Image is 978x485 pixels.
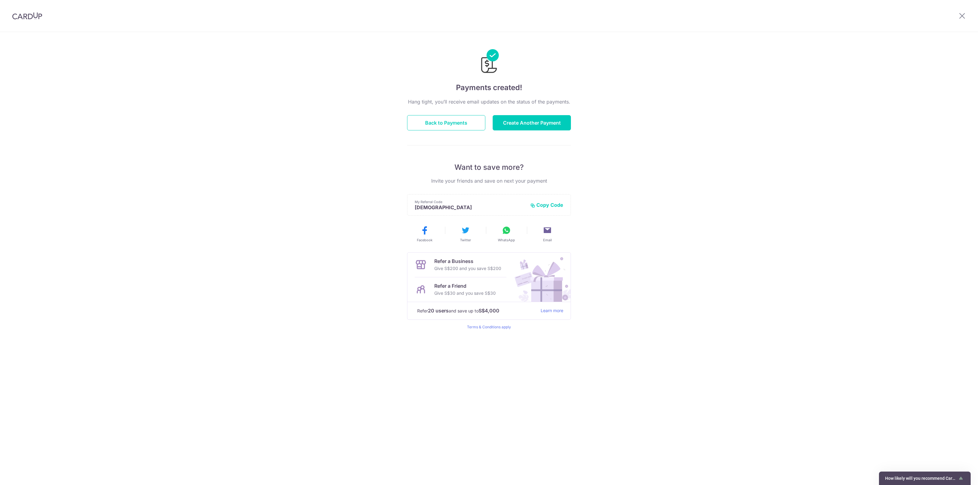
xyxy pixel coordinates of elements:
[498,238,515,242] span: WhatsApp
[493,115,571,130] button: Create Another Payment
[479,307,499,314] strong: S$4,000
[417,307,536,315] p: Refer and save up to
[407,115,485,130] button: Back to Payments
[434,282,496,290] p: Refer a Friend
[406,225,443,242] button: Facebook
[460,238,471,242] span: Twitter
[488,225,524,242] button: WhatsApp
[12,12,42,20] img: CardUp
[434,257,501,265] p: Refer a Business
[530,202,563,208] button: Copy Code
[543,238,552,242] span: Email
[509,253,571,302] img: Refer
[415,199,525,204] p: My Referral Code
[885,475,965,482] button: Show survey - How likely will you recommend CardUp to a friend?
[407,177,571,184] p: Invite your friends and save on next your payment
[467,325,511,329] a: Terms & Conditions apply
[407,98,571,105] p: Hang tight, you’ll receive email updates on the status of the payments.
[541,307,563,315] a: Learn more
[417,238,432,242] span: Facebook
[529,225,565,242] button: Email
[885,476,957,481] span: How likely will you recommend CardUp to a friend?
[434,265,501,272] p: Give S$200 and you save S$200
[407,162,571,172] p: Want to save more?
[415,204,525,210] p: [DEMOGRAPHIC_DATA]
[407,82,571,93] h4: Payments created!
[434,290,496,297] p: Give S$30 and you save S$30
[428,307,449,314] strong: 20 users
[479,49,499,75] img: Payments
[447,225,483,242] button: Twitter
